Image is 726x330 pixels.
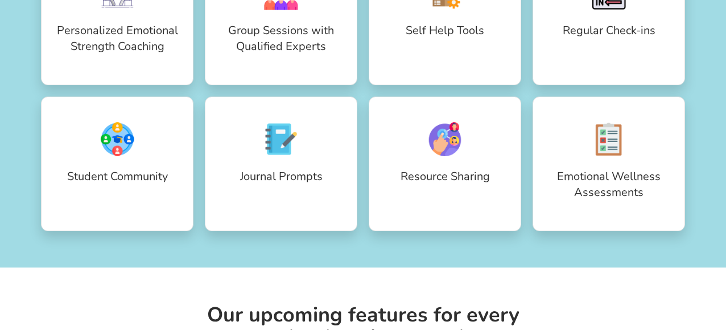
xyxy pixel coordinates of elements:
[428,122,462,156] img: share1.png
[264,122,298,156] img: journal1.png
[381,23,509,39] p: Self Help Tools
[592,122,626,156] img: assessment1.png
[544,169,673,200] p: Emotional Wellness Assessments
[217,169,345,185] p: Journal Prompts
[544,23,673,39] p: Regular Check-ins
[53,23,181,55] p: Personalized Emotional Strength Coaching
[217,23,345,55] p: Group Sessions with Qualified Experts
[53,169,181,185] p: Student Community
[381,169,509,185] p: Resource Sharing
[100,122,134,156] img: community1.png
